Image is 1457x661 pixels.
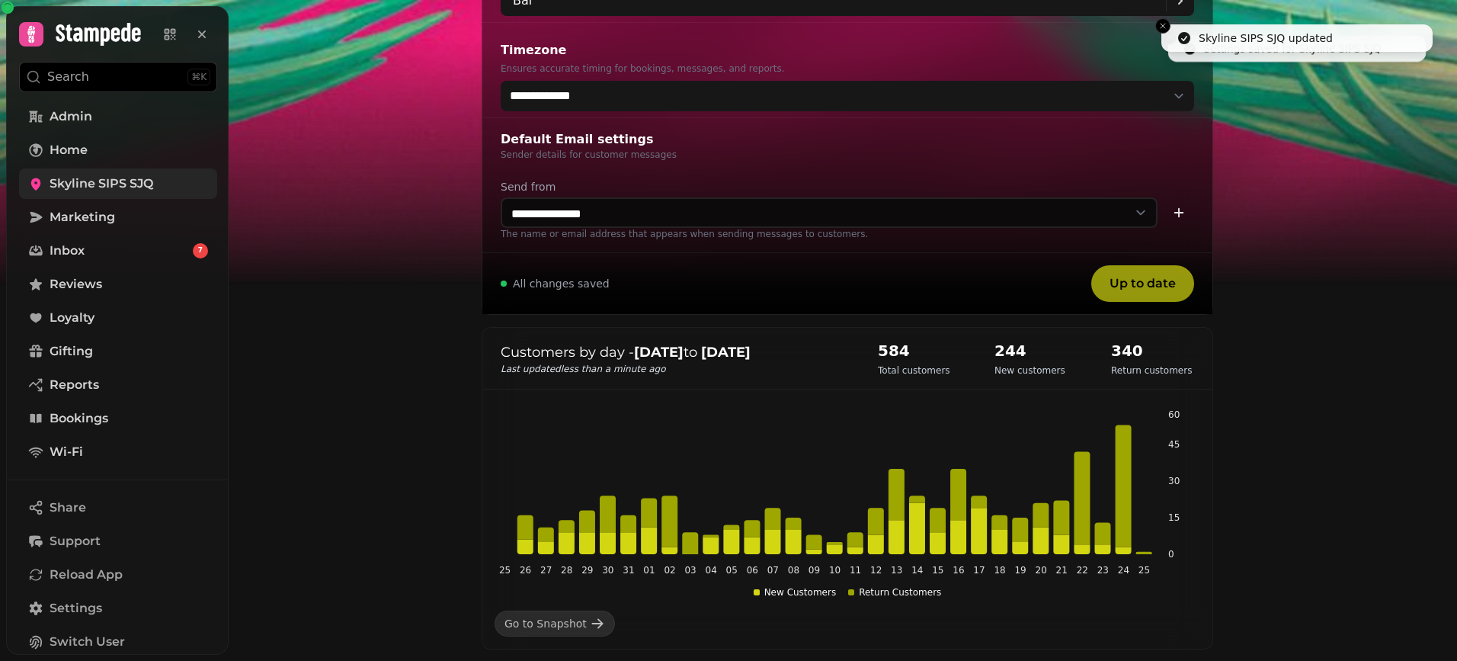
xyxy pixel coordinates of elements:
tspan: 22 [1077,565,1088,576]
tspan: 08 [788,565,799,576]
tspan: 15 [932,565,943,576]
tspan: 16 [953,565,964,576]
div: ⌘K [187,69,210,85]
a: Skyline SIPS SJQ [19,168,217,199]
button: Close toast [1155,18,1170,34]
tspan: 17 [973,565,985,576]
a: Go to Snapshot [495,611,615,637]
div: Default Email settings [501,130,677,149]
tspan: 24 [1118,565,1129,576]
tspan: 23 [1097,565,1109,576]
tspan: 28 [561,565,572,576]
a: Admin [19,101,217,132]
div: Return Customers [848,586,941,598]
h2: 244 [994,340,1065,361]
tspan: 13 [891,565,902,576]
button: Share [19,493,217,523]
span: Marketing [50,208,115,226]
tspan: 29 [581,565,593,576]
tspan: 02 [664,565,675,576]
h2: 340 [1111,340,1192,361]
div: New Customers [754,586,837,598]
p: Total customers [878,364,950,377]
span: Inbox [50,242,85,260]
div: Go to Snapshot [504,616,587,631]
div: Timezone [501,41,1194,59]
tspan: 30 [602,565,613,576]
a: Reviews [19,269,217,300]
div: The name or email address that appears when sending messages to customers. [501,228,1194,240]
tspan: 19 [1014,565,1026,576]
span: Bookings [50,409,108,428]
tspan: 15 [1168,512,1180,523]
p: Search [47,68,89,86]
a: Settings [19,593,217,624]
a: Inbox7 [19,236,217,266]
span: Up to date [1110,278,1176,290]
p: Last updated less than a minute ago [501,363,847,375]
span: All changes saved [501,276,610,291]
tspan: 27 [540,565,552,576]
tspan: 25 [499,565,511,576]
tspan: 07 [767,565,779,576]
button: Search⌘K [19,62,217,92]
p: New customers [994,364,1065,377]
tspan: 11 [850,565,861,576]
span: Reload App [50,566,123,584]
span: Settings [50,599,102,618]
a: Bookings [19,403,217,434]
tspan: 14 [911,565,923,576]
span: Support [50,532,101,550]
div: Ensures accurate timing for bookings, messages, and reports. [501,63,1194,75]
div: Sender details for customer messages [501,149,677,161]
tspan: 04 [706,565,717,576]
tspan: 45 [1168,439,1180,450]
span: Home [50,141,88,159]
span: Switch User [50,633,125,651]
tspan: 30 [1168,476,1180,486]
tspan: 0 [1168,549,1174,560]
tspan: 05 [726,565,738,576]
span: Skyline SIPS SJQ [50,175,153,193]
p: Customers by day - to [501,342,847,363]
button: Support [19,526,217,557]
tspan: 03 [684,565,696,576]
span: 7 [198,245,203,256]
span: Reviews [50,275,102,294]
tspan: 21 [1056,565,1068,576]
a: Loyalty [19,303,217,333]
a: Marketing [19,202,217,233]
tspan: 20 [1036,565,1047,576]
tspan: 26 [520,565,531,576]
tspan: 18 [994,565,1005,576]
tspan: 10 [829,565,841,576]
span: Share [50,499,86,517]
a: Gifting [19,336,217,367]
a: Wi-Fi [19,437,217,467]
tspan: 01 [643,565,655,576]
tspan: 25 [1138,565,1150,576]
tspan: 09 [809,565,820,576]
a: Reports [19,370,217,400]
span: Reports [50,376,99,394]
button: Up to date [1091,265,1194,302]
strong: [DATE] [634,344,684,361]
div: Skyline SIPS SJQ updated [1199,30,1333,46]
span: Loyalty [50,309,94,327]
tspan: 06 [747,565,758,576]
p: Return customers [1111,364,1192,377]
span: Admin [50,107,92,126]
span: Gifting [50,342,93,361]
tspan: 60 [1168,409,1180,420]
label: Send from [501,179,1194,194]
tspan: 31 [623,565,634,576]
strong: [DATE] [701,344,751,361]
button: Reload App [19,560,217,590]
a: Home [19,135,217,165]
tspan: 12 [870,565,882,576]
h2: 584 [878,340,950,361]
button: Switch User [19,627,217,657]
span: Wi-Fi [50,443,83,461]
